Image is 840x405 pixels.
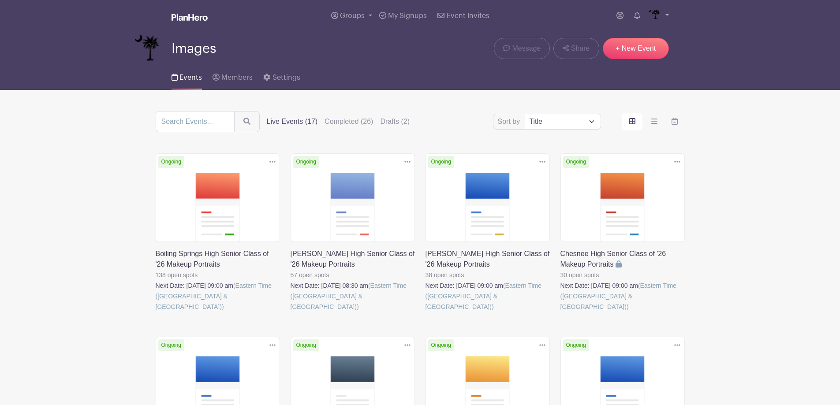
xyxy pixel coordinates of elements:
label: Completed (26) [325,116,373,127]
img: IMAGES%20logo%20transparenT%20PNG%20s.png [647,9,661,23]
label: Live Events (17) [267,116,318,127]
span: Members [221,74,253,81]
div: filters [267,116,410,127]
span: My Signups [388,12,427,19]
a: Settings [263,62,300,90]
span: Groups [340,12,365,19]
a: Message [494,38,550,59]
a: Events [172,62,202,90]
span: Message [512,43,541,54]
a: Members [213,62,253,90]
span: Share [571,43,590,54]
span: Events [179,74,202,81]
label: Sort by [498,116,523,127]
span: Event Invites [447,12,489,19]
span: Images [172,41,216,56]
span: Settings [273,74,300,81]
a: Share [553,38,599,59]
input: Search Events... [156,111,235,132]
div: order and view [622,113,685,130]
img: logo_white-6c42ec7e38ccf1d336a20a19083b03d10ae64f83f12c07503d8b9e83406b4c7d.svg [172,14,208,21]
label: Drafts (2) [380,116,410,127]
img: IMAGES%20logo%20transparenT%20PNG%20s.png [134,35,161,62]
a: + New Event [603,38,669,59]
